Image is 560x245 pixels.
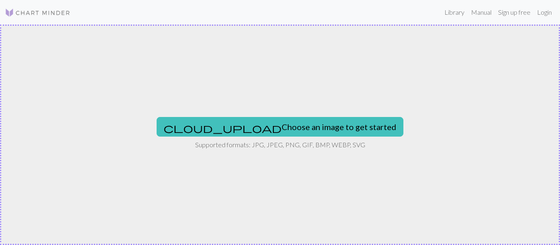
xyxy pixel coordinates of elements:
[534,4,555,20] a: Login
[164,122,282,134] span: cloud_upload
[195,140,365,150] p: Supported formats: JPG, JPEG, PNG, GIF, BMP, WEBP, SVG
[468,4,495,20] a: Manual
[157,117,403,137] button: Choose an image to get started
[441,4,468,20] a: Library
[495,4,534,20] a: Sign up free
[5,8,71,18] img: Logo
